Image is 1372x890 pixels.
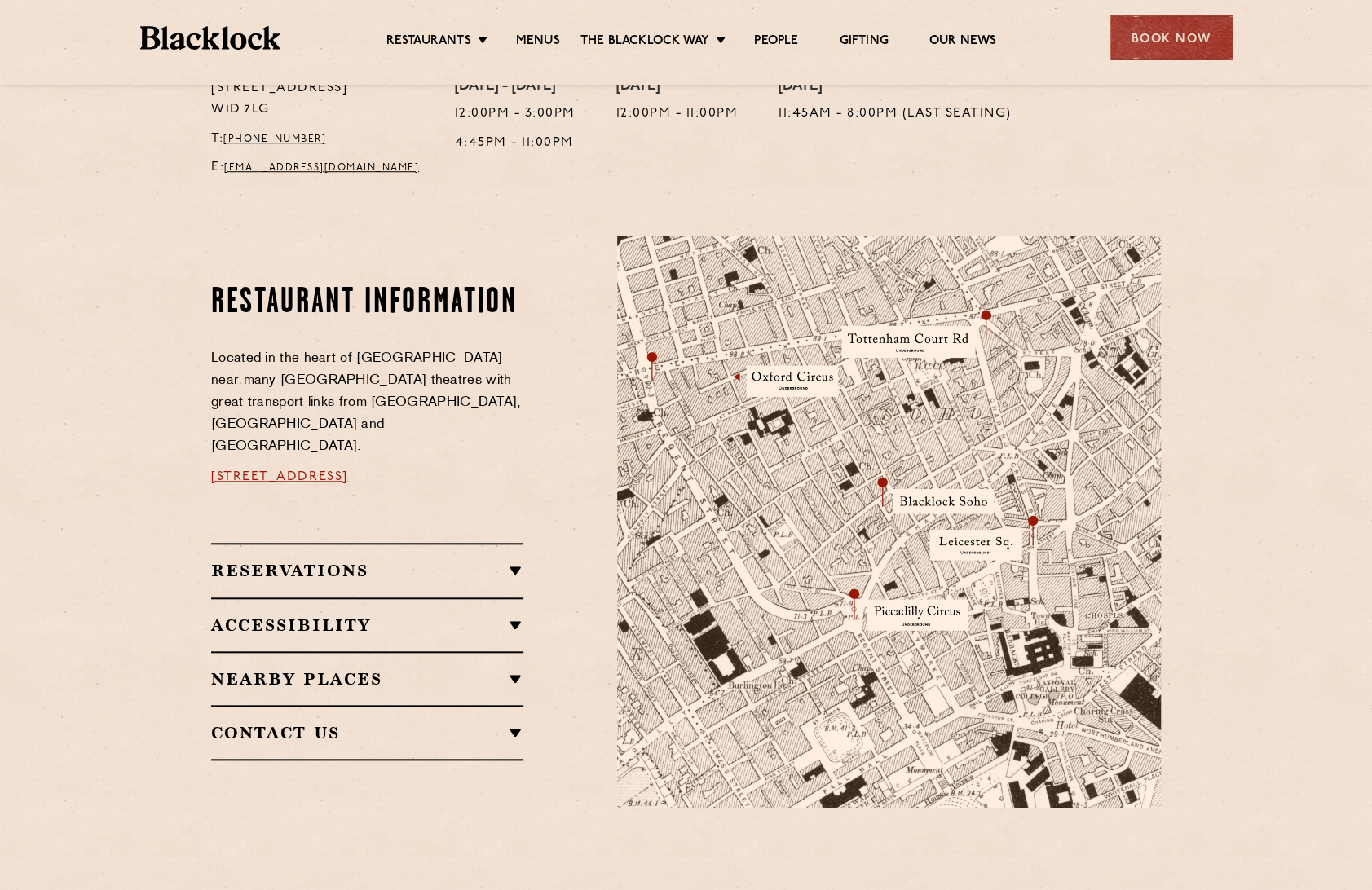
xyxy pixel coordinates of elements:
[211,129,430,150] p: T:
[211,470,348,483] a: [STREET_ADDRESS]
[211,78,430,121] p: [STREET_ADDRESS] W1D 7LG
[455,78,576,96] h4: [DATE] - [DATE]
[580,33,709,51] a: The Blacklock Way
[223,134,326,144] a: [PHONE_NUMBER]
[224,163,419,173] a: [EMAIL_ADDRESS][DOMAIN_NAME]
[211,615,523,635] h2: Accessibility
[211,669,523,689] h2: Nearby Places
[211,348,523,458] p: Located in the heart of [GEOGRAPHIC_DATA] near many [GEOGRAPHIC_DATA] theatres with great transpo...
[211,157,430,178] p: E:
[616,78,739,96] h4: [DATE]
[211,561,523,580] h2: Reservations
[140,26,281,50] img: BL_Textured_Logo-footer-cropped.svg
[779,78,1012,96] h4: [DATE]
[516,33,560,51] a: Menus
[386,33,471,51] a: Restaurants
[986,656,1214,808] img: svg%3E
[211,723,523,742] h2: Contact Us
[455,133,576,154] p: 4:45pm - 11:00pm
[929,33,997,51] a: Our News
[616,104,739,125] p: 12:00pm - 11:00pm
[455,104,576,125] p: 12:00pm - 3:00pm
[211,283,523,324] h2: Restaurant information
[754,33,798,51] a: People
[779,104,1012,125] p: 11:45am - 8:00pm (Last seating)
[1110,15,1233,60] div: Book Now
[839,33,888,51] a: Gifting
